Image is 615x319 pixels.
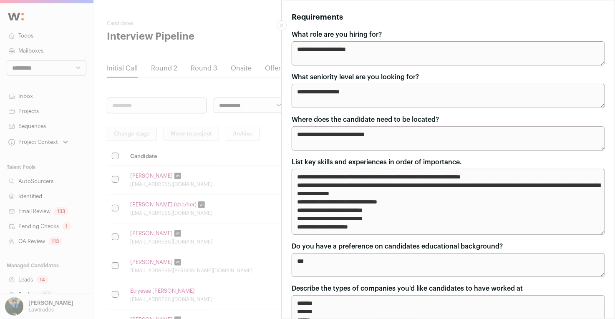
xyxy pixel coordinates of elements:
[292,241,503,251] label: Do you have a preference on candidates educational background?
[292,157,462,167] label: List key skills and experiences in order of importance.
[292,11,605,23] h2: Requirements
[292,115,439,125] label: Where does the candidate need to be located?
[292,30,382,40] label: What role are you hiring for?
[292,72,419,82] label: What seniority level are you looking for?
[292,284,523,294] label: Describe the types of companies you'd like candidates to have worked at
[277,20,287,30] button: Close modal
